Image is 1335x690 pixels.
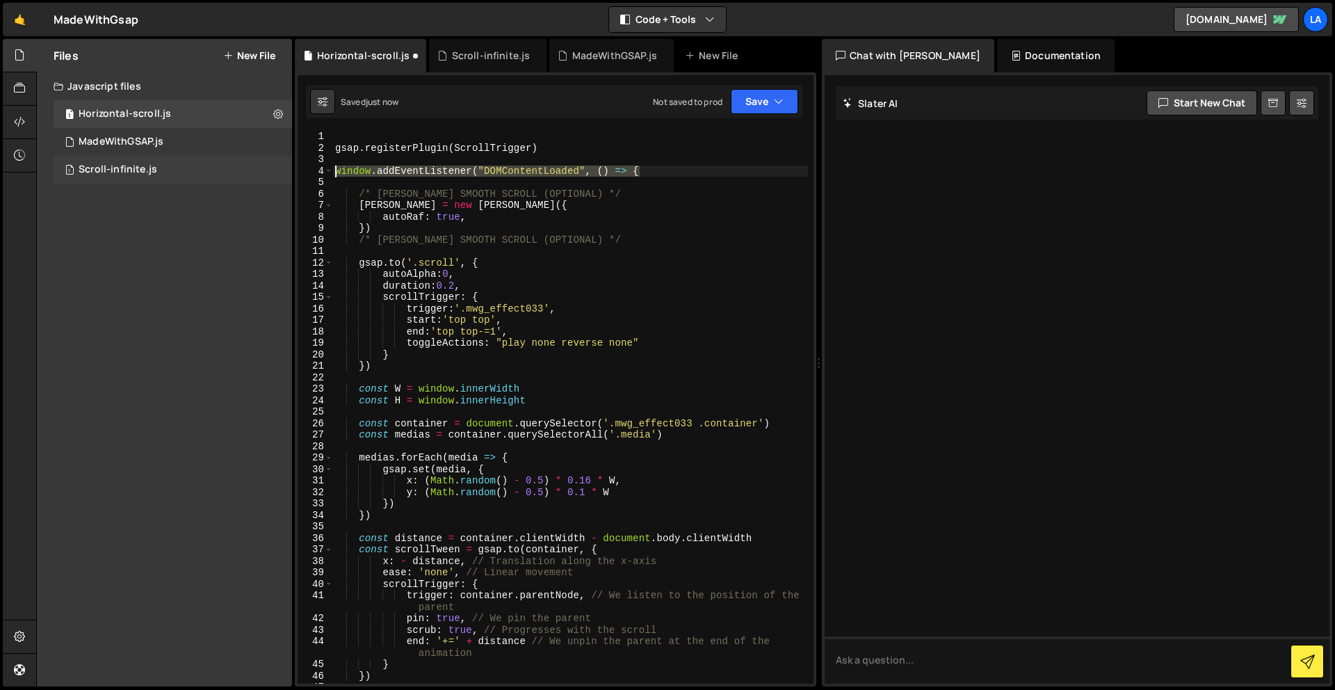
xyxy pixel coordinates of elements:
[1303,7,1328,32] a: La
[298,303,333,315] div: 16
[298,383,333,395] div: 23
[731,89,798,114] button: Save
[1147,90,1257,115] button: Start new chat
[298,590,333,613] div: 41
[298,418,333,430] div: 26
[298,671,333,682] div: 46
[298,636,333,659] div: 44
[298,131,333,143] div: 1
[298,223,333,234] div: 9
[298,166,333,177] div: 4
[298,544,333,556] div: 37
[298,533,333,545] div: 36
[65,166,74,177] span: 1
[54,48,79,63] h2: Files
[298,613,333,625] div: 42
[65,110,74,121] span: 1
[298,567,333,579] div: 39
[298,395,333,407] div: 24
[822,39,994,72] div: Chat with [PERSON_NAME]
[609,7,726,32] button: Code + Tools
[298,234,333,246] div: 10
[298,326,333,338] div: 18
[341,96,398,108] div: Saved
[54,128,292,156] div: 15973/42716.js
[298,464,333,476] div: 30
[54,156,292,184] div: 15973/47011.js
[298,625,333,636] div: 43
[1174,7,1299,32] a: [DOMAIN_NAME]
[79,163,157,176] div: Scroll-infinite.js
[298,579,333,591] div: 40
[298,314,333,326] div: 17
[298,475,333,487] div: 31
[79,108,171,120] div: Horizontal-scroll.js
[298,211,333,223] div: 8
[298,154,333,166] div: 3
[298,372,333,384] div: 22
[298,659,333,671] div: 45
[298,498,333,510] div: 33
[317,49,410,63] div: Horizontal-scroll.js
[685,49,743,63] div: New File
[298,360,333,372] div: 21
[298,268,333,280] div: 13
[298,246,333,257] div: 11
[298,510,333,522] div: 34
[298,487,333,499] div: 32
[298,257,333,269] div: 12
[54,11,138,28] div: MadeWithGsap
[298,452,333,464] div: 29
[366,96,398,108] div: just now
[653,96,722,108] div: Not saved to prod
[298,188,333,200] div: 6
[298,349,333,361] div: 20
[298,406,333,418] div: 25
[298,441,333,453] div: 28
[298,556,333,568] div: 38
[54,100,292,128] div: 15973/47035.js
[298,177,333,188] div: 5
[298,291,333,303] div: 15
[843,97,898,110] h2: Slater AI
[37,72,292,100] div: Javascript files
[3,3,37,36] a: 🤙
[298,200,333,211] div: 7
[298,521,333,533] div: 35
[298,429,333,441] div: 27
[298,143,333,154] div: 2
[997,39,1115,72] div: Documentation
[298,280,333,292] div: 14
[223,50,275,61] button: New File
[79,136,163,148] div: MadeWithGSAP.js
[298,337,333,349] div: 19
[452,49,531,63] div: Scroll-infinite.js
[572,49,657,63] div: MadeWithGSAP.js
